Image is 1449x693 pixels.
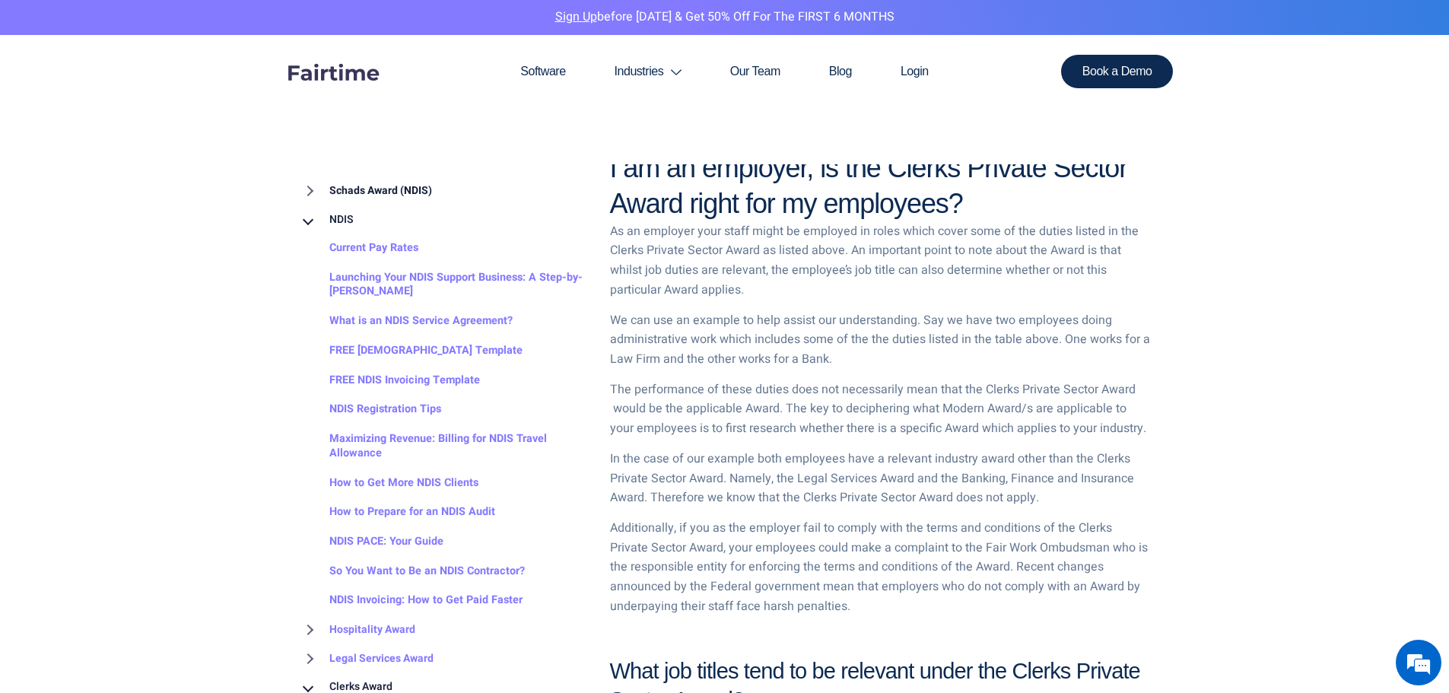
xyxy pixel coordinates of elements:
[610,450,1151,508] p: In the case of our example both employees have a relevant industry award other than the Clerks Pr...
[299,615,415,644] a: Hospitality Award
[590,35,706,108] a: Industries
[26,295,111,307] div: Need Clerks Rates?
[8,443,290,497] textarea: Enter details in the input field
[610,222,1151,300] p: As an employer your staff might be employed in roles which cover some of the duties listed in the...
[299,263,587,307] a: Launching Your NDIS Support Business: A Step-by-[PERSON_NAME]
[1061,55,1174,88] a: Book a Demo
[1082,65,1152,78] span: Book a Demo
[299,176,432,205] a: Schads Award (NDIS)
[610,519,1151,616] p: Additionally, if you as the employer fail to comply with the terms and conditions of the Clerks P...
[610,311,1151,370] p: We can use an example to help assist our understanding. Say we have two employees doing administr...
[299,644,434,673] a: Legal Services Award
[299,586,523,615] a: NDIS Invoicing: How to Get Paid Faster
[299,366,480,396] a: FREE NDIS Invoicing Template
[299,307,513,336] a: What is an NDIS Service Agreement?
[805,35,876,108] a: Blog
[610,380,1151,439] p: The performance of these duties does not necessarily mean that the Clerks Private Sector Award wo...
[35,326,240,343] div: We'll Send Them to You
[876,35,953,108] a: Login
[11,8,1438,27] p: before [DATE] & Get 50% Off for the FIRST 6 MONTHS
[706,35,805,108] a: Our Team
[496,35,589,108] a: Software
[299,395,441,424] a: NDIS Registration Tips
[299,336,523,366] a: FREE [DEMOGRAPHIC_DATA] Template
[197,384,240,404] div: Submit
[299,234,418,263] a: Current Pay Rates
[299,205,354,234] a: NDIS
[79,85,256,106] div: Need Clerks Rates?
[299,424,587,468] a: Maximizing Revenue: Billing for NDIS Travel Allowance
[610,151,1151,222] h2: I am an employer, is the Clerks Private Sector Award right for my employees?
[249,8,286,44] div: Minimize live chat window
[299,527,443,557] a: NDIS PACE: Your Guide
[299,557,525,587] a: So You Want to Be an NDIS Contractor?
[299,468,478,497] a: How to Get More NDIS Clients
[555,8,597,26] a: Sign Up
[299,497,495,527] a: How to Prepare for an NDIS Audit
[26,76,64,114] img: d_7003521856_operators_12627000000521031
